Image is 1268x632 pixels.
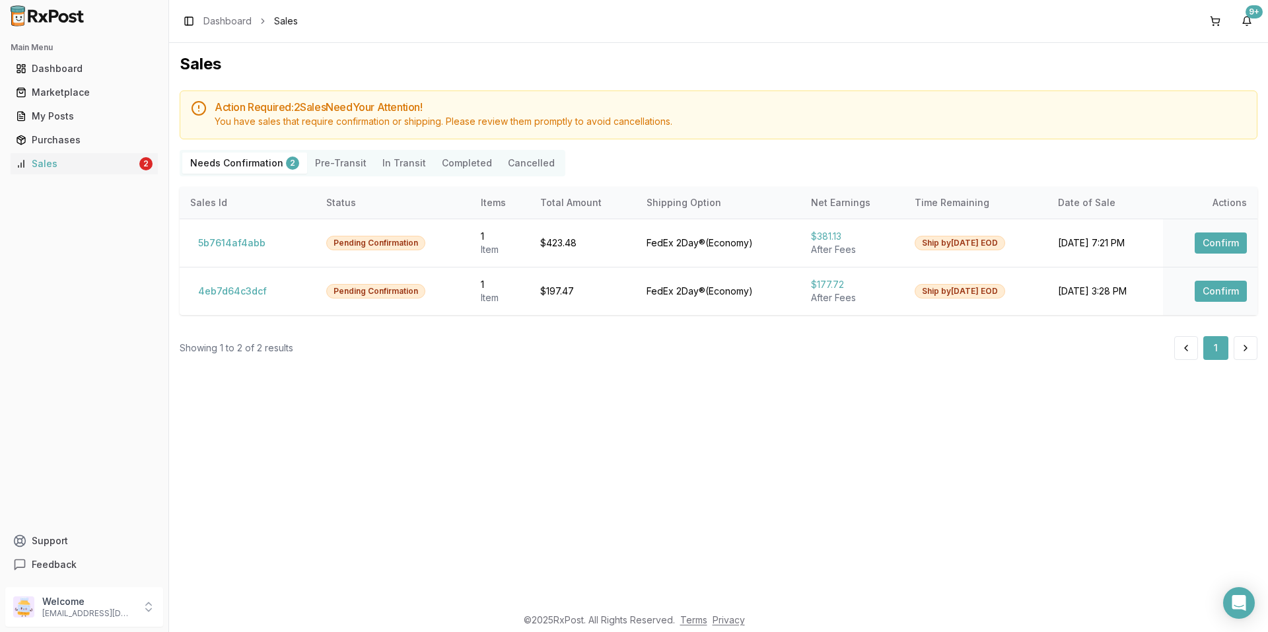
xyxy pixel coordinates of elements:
button: 1 [1203,336,1228,360]
span: Feedback [32,558,77,571]
div: $381.13 [811,230,894,243]
a: My Posts [11,104,158,128]
th: Shipping Option [636,187,800,219]
div: Marketplace [16,86,153,99]
button: Completed [434,153,500,174]
p: Welcome [42,595,134,608]
button: Needs Confirmation [182,153,307,174]
div: 1 [481,278,519,291]
div: Dashboard [16,62,153,75]
button: 4eb7d64c3dcf [190,281,275,302]
div: 2 [139,157,153,170]
th: Net Earnings [800,187,904,219]
div: [DATE] 7:21 PM [1058,236,1152,250]
div: Showing 1 to 2 of 2 results [180,341,293,355]
div: You have sales that require confirmation or shipping. Please review them promptly to avoid cancel... [215,115,1246,128]
button: Pre-Transit [307,153,374,174]
th: Date of Sale [1047,187,1163,219]
button: In Transit [374,153,434,174]
div: [DATE] 3:28 PM [1058,285,1152,298]
a: Dashboard [203,15,252,28]
a: Marketplace [11,81,158,104]
a: Dashboard [11,57,158,81]
h5: Action Required: 2 Sale s Need Your Attention! [215,102,1246,112]
div: Pending Confirmation [326,284,425,298]
div: My Posts [16,110,153,123]
nav: breadcrumb [203,15,298,28]
img: User avatar [13,596,34,617]
div: Ship by [DATE] EOD [915,236,1005,250]
div: After Fees [811,243,894,256]
th: Time Remaining [904,187,1048,219]
button: Feedback [5,553,163,577]
div: Ship by [DATE] EOD [915,284,1005,298]
span: Sales [274,15,298,28]
button: Marketplace [5,82,163,103]
a: Privacy [713,614,745,625]
a: Sales2 [11,152,158,176]
button: My Posts [5,106,163,127]
button: Confirm [1195,232,1247,254]
div: Pending Confirmation [326,236,425,250]
button: Confirm [1195,281,1247,302]
div: Open Intercom Messenger [1223,587,1255,619]
div: Sales [16,157,137,170]
p: [EMAIL_ADDRESS][DOMAIN_NAME] [42,608,134,619]
div: $177.72 [811,278,894,291]
img: RxPost Logo [5,5,90,26]
th: Status [316,187,470,219]
button: Support [5,529,163,553]
th: Actions [1163,187,1257,219]
button: Dashboard [5,58,163,79]
th: Total Amount [530,187,636,219]
th: Items [470,187,530,219]
div: $423.48 [540,236,625,250]
a: Terms [680,614,707,625]
div: 1 [481,230,519,243]
a: Purchases [11,128,158,152]
button: 5b7614af4abb [190,232,273,254]
button: Purchases [5,129,163,151]
button: Cancelled [500,153,563,174]
button: Sales2 [5,153,163,174]
div: 9+ [1246,5,1263,18]
div: Item [481,291,519,304]
div: After Fees [811,291,894,304]
div: $197.47 [540,285,625,298]
h1: Sales [180,53,1257,75]
div: 2 [286,157,299,170]
div: FedEx 2Day® ( Economy ) [647,236,789,250]
button: 9+ [1236,11,1257,32]
div: Item [481,243,519,256]
th: Sales Id [180,187,316,219]
h2: Main Menu [11,42,158,53]
div: FedEx 2Day® ( Economy ) [647,285,789,298]
div: Purchases [16,133,153,147]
